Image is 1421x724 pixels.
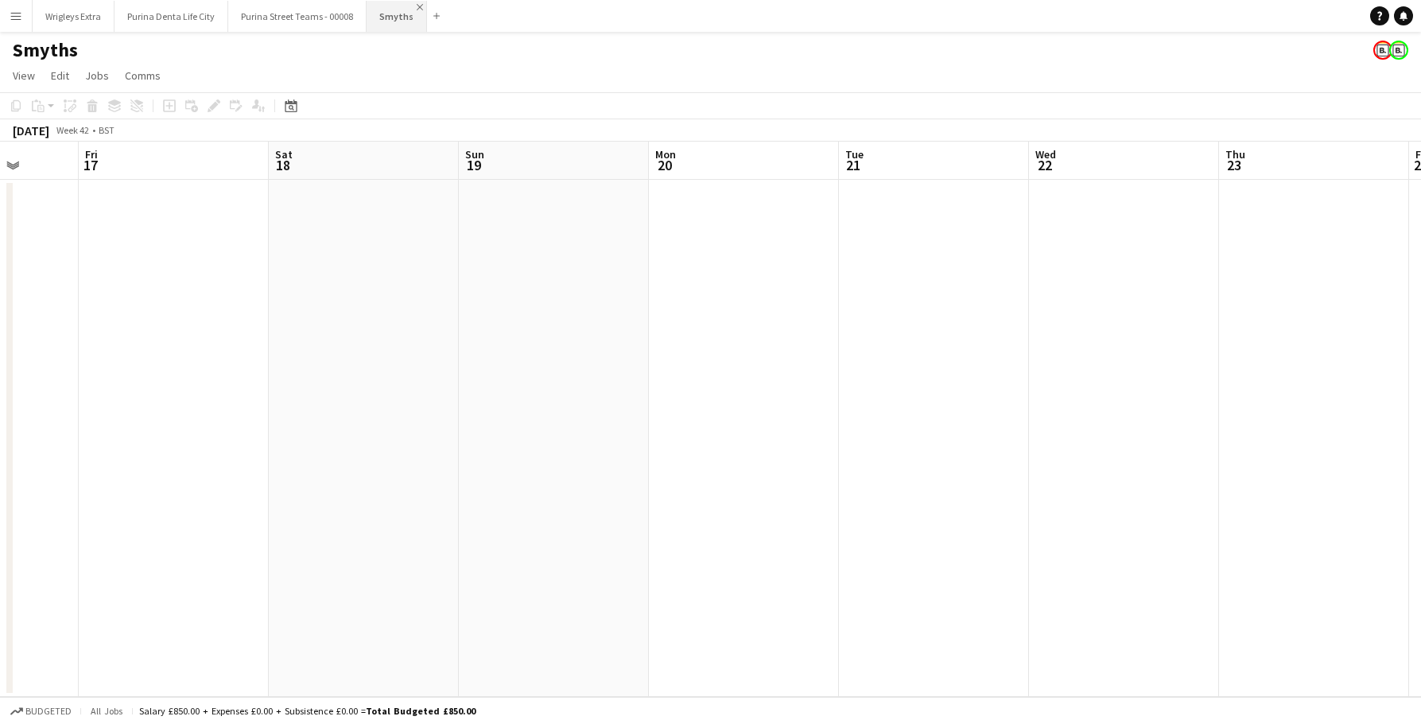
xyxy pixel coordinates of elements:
[653,156,676,174] span: 20
[845,147,864,162] span: Tue
[45,65,76,86] a: Edit
[118,65,167,86] a: Comms
[51,68,69,83] span: Edit
[1035,147,1056,162] span: Wed
[655,147,676,162] span: Mon
[463,156,484,174] span: 19
[366,705,476,717] span: Total Budgeted £850.00
[13,123,49,138] div: [DATE]
[13,68,35,83] span: View
[275,147,293,162] span: Sat
[99,124,115,136] div: BST
[6,65,41,86] a: View
[465,147,484,162] span: Sun
[115,1,228,32] button: Purina Denta Life City
[1225,147,1245,162] span: Thu
[52,124,92,136] span: Week 42
[228,1,367,32] button: Purina Street Teams - 00008
[125,68,161,83] span: Comms
[367,1,427,32] button: Smyths
[85,147,98,162] span: Fri
[1389,41,1408,60] app-user-avatar: Bounce Activations Ltd
[83,156,98,174] span: 17
[79,65,115,86] a: Jobs
[139,705,476,717] div: Salary £850.00 + Expenses £0.00 + Subsistence £0.00 =
[843,156,864,174] span: 21
[1033,156,1056,174] span: 22
[13,38,78,62] h1: Smyths
[273,156,293,174] span: 18
[85,68,109,83] span: Jobs
[25,706,72,717] span: Budgeted
[33,1,115,32] button: Wrigleys Extra
[1373,41,1392,60] app-user-avatar: Bounce Activations Ltd
[1223,156,1245,174] span: 23
[87,705,126,717] span: All jobs
[8,703,74,720] button: Budgeted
